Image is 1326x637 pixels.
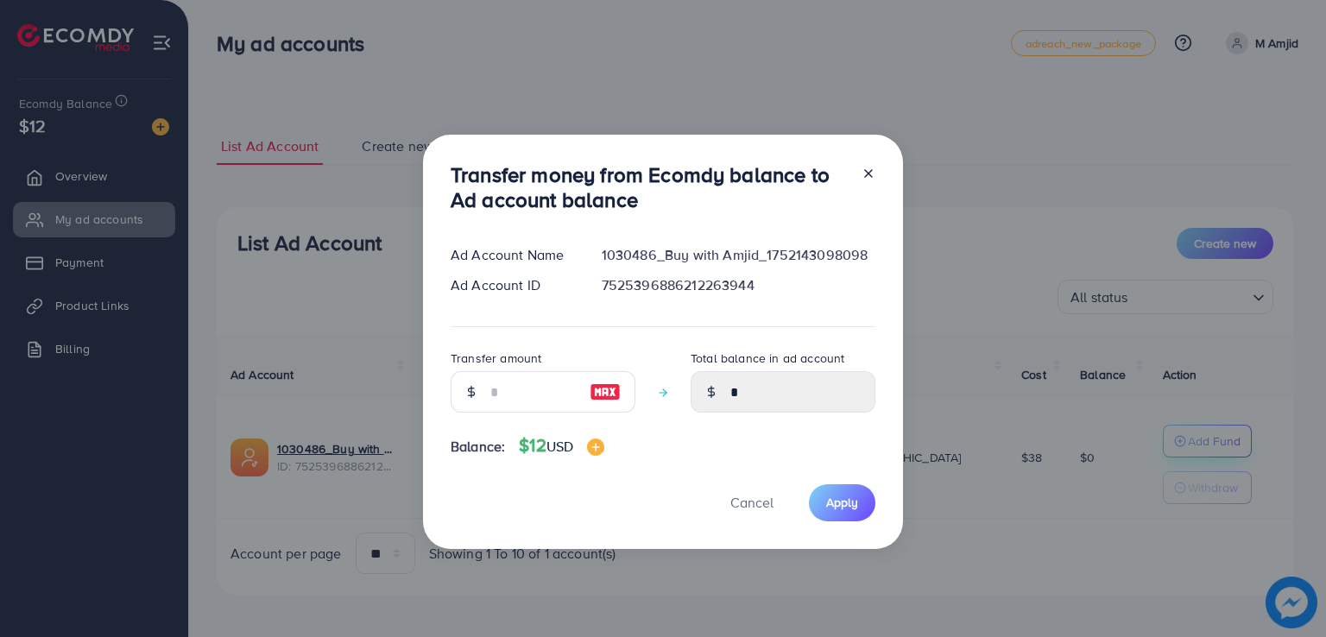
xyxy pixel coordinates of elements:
h4: $12 [519,435,604,457]
span: USD [546,437,573,456]
div: Ad Account ID [437,275,588,295]
div: Ad Account Name [437,245,588,265]
img: image [590,382,621,402]
div: 7525396886212263944 [588,275,889,295]
button: Apply [809,484,875,521]
span: Cancel [730,493,773,512]
span: Apply [826,494,858,511]
label: Total balance in ad account [691,350,844,367]
label: Transfer amount [451,350,541,367]
button: Cancel [709,484,795,521]
img: image [587,438,604,456]
span: Balance: [451,437,505,457]
h3: Transfer money from Ecomdy balance to Ad account balance [451,162,848,212]
div: 1030486_Buy with Amjid_1752143098098 [588,245,889,265]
